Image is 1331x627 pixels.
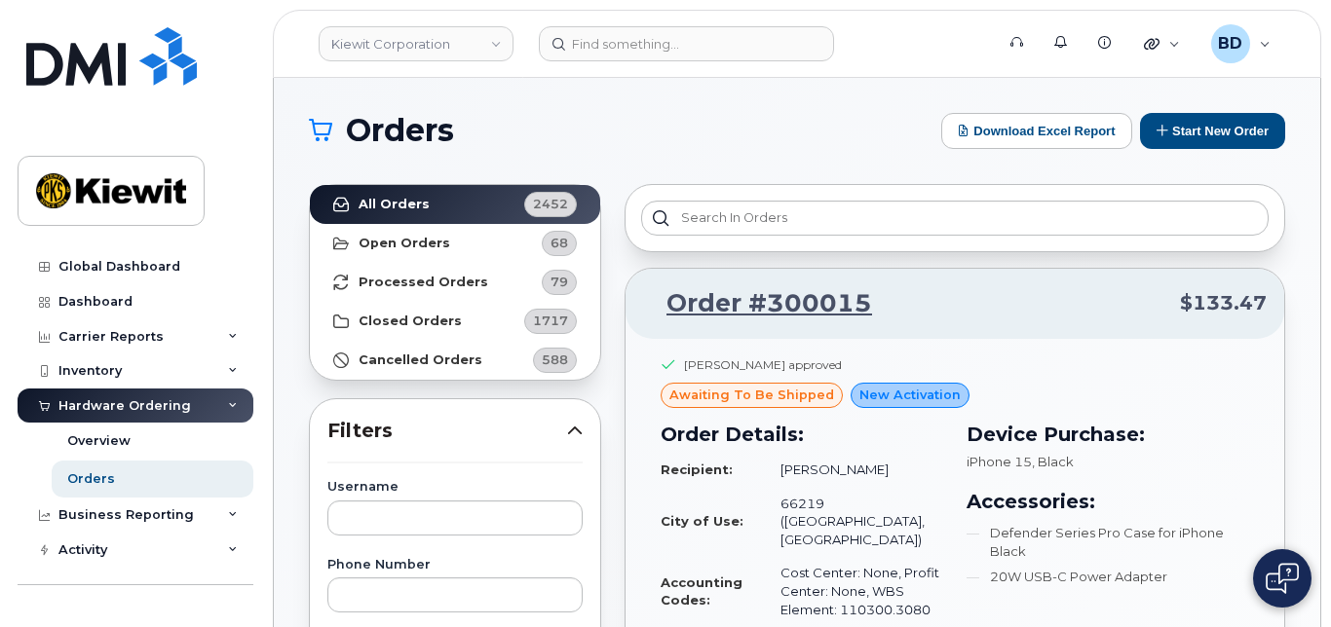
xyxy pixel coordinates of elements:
[1180,289,1267,317] span: $133.47
[310,224,600,263] a: Open Orders68
[551,273,568,291] span: 79
[1032,454,1074,469] span: , Black
[310,302,600,341] a: Closed Orders1717
[327,417,567,445] span: Filters
[967,420,1249,449] h3: Device Purchase:
[359,197,430,212] strong: All Orders
[661,574,742,609] strong: Accounting Codes:
[967,487,1249,516] h3: Accessories:
[310,341,600,380] a: Cancelled Orders588
[967,568,1249,586] li: 20W USB-C Power Adapter
[967,524,1249,560] li: Defender Series Pro Case for iPhone Black
[533,195,568,213] span: 2452
[661,513,743,529] strong: City of Use:
[763,453,943,487] td: [PERSON_NAME]
[763,487,943,557] td: 66219 ([GEOGRAPHIC_DATA], [GEOGRAPHIC_DATA])
[310,263,600,302] a: Processed Orders79
[661,420,943,449] h3: Order Details:
[346,116,454,145] span: Orders
[941,113,1132,149] button: Download Excel Report
[763,556,943,626] td: Cost Center: None, Profit Center: None, WBS Element: 110300.3080
[859,386,961,404] span: New Activation
[551,234,568,252] span: 68
[359,236,450,251] strong: Open Orders
[542,350,568,369] span: 588
[684,356,842,373] div: [PERSON_NAME] approved
[1266,563,1299,594] img: Open chat
[533,312,568,330] span: 1717
[643,286,872,321] a: Order #300015
[310,185,600,224] a: All Orders2452
[327,559,583,572] label: Phone Number
[641,201,1269,236] input: Search in orders
[359,352,482,368] strong: Cancelled Orders
[967,454,1032,469] span: iPhone 15
[327,481,583,494] label: Username
[1140,113,1285,149] button: Start New Order
[661,461,733,477] strong: Recipient:
[359,275,488,290] strong: Processed Orders
[359,313,462,329] strong: Closed Orders
[669,386,834,404] span: awaiting to be shipped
